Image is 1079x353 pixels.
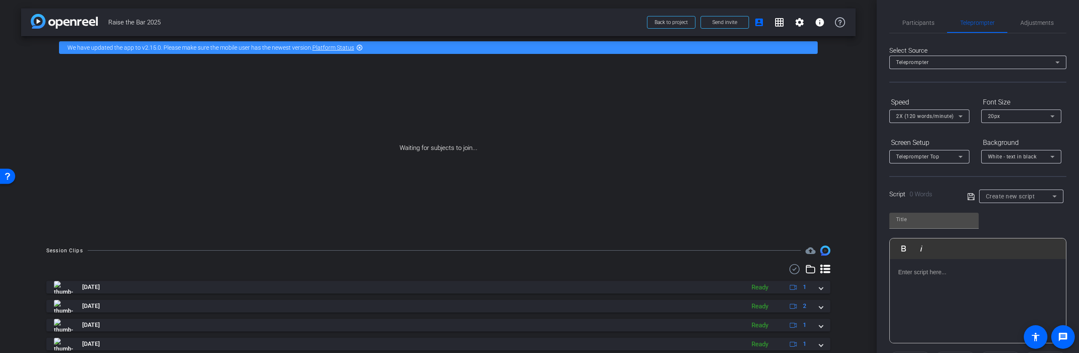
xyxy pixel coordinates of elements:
span: Teleprompter [896,59,929,65]
span: [DATE] [82,302,100,310]
span: [DATE] [82,283,100,291]
div: Waiting for subjects to join... [21,59,856,237]
button: Italic (⌘I) [913,240,929,257]
mat-icon: cloud_upload [805,246,816,256]
span: White - text in black [988,154,1037,160]
mat-icon: highlight_off [356,44,363,51]
div: Select Source [889,46,1066,56]
mat-expansion-panel-header: thumb-nail[DATE]Ready1 [46,281,830,294]
div: Ready [747,321,773,330]
div: Ready [747,283,773,292]
span: Send invite [712,19,737,26]
span: Raise the Bar 2025 [108,14,642,31]
span: Adjustments [1020,20,1054,26]
span: 1 [803,321,806,329]
span: 20px [988,113,1000,119]
div: We have updated the app to v2.15.0. Please make sure the mobile user has the newest version. [59,41,818,54]
mat-expansion-panel-header: thumb-nail[DATE]Ready2 [46,300,830,313]
span: Destinations for your clips [805,246,816,256]
div: Script [889,190,956,199]
button: Back to project [647,16,695,29]
div: Session Clips [46,246,83,255]
mat-icon: account_box [754,17,764,27]
div: Ready [747,340,773,349]
a: Platform Status [312,44,354,51]
mat-icon: info [815,17,825,27]
span: Teleprompter [960,20,995,26]
div: Background [981,136,1061,150]
span: 0 Words [910,190,932,198]
span: Create new script [986,193,1035,200]
mat-expansion-panel-header: thumb-nail[DATE]Ready1 [46,319,830,332]
mat-icon: grid_on [774,17,784,27]
span: Teleprompter Top [896,154,939,160]
span: Back to project [655,19,688,25]
div: Screen Setup [889,136,969,150]
img: thumb-nail [54,281,73,294]
button: Send invite [701,16,749,29]
span: 1 [803,283,806,291]
span: [DATE] [82,340,100,348]
span: Participants [902,20,934,26]
div: Ready [747,302,773,311]
button: Bold (⌘B) [896,240,912,257]
img: Session clips [820,246,830,256]
div: Font Size [981,95,1061,110]
span: [DATE] [82,321,100,329]
div: Speed [889,95,969,110]
img: thumb-nail [54,338,73,350]
span: 1 [803,340,806,348]
img: thumb-nail [54,300,73,313]
mat-icon: message [1058,332,1068,342]
mat-icon: accessibility [1031,332,1041,342]
input: Title [896,214,972,225]
mat-expansion-panel-header: thumb-nail[DATE]Ready1 [46,338,830,350]
span: 2X (120 words/minute) [896,113,954,119]
img: app-logo [31,14,98,29]
mat-icon: settings [794,17,805,27]
span: 2 [803,302,806,310]
img: thumb-nail [54,319,73,332]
